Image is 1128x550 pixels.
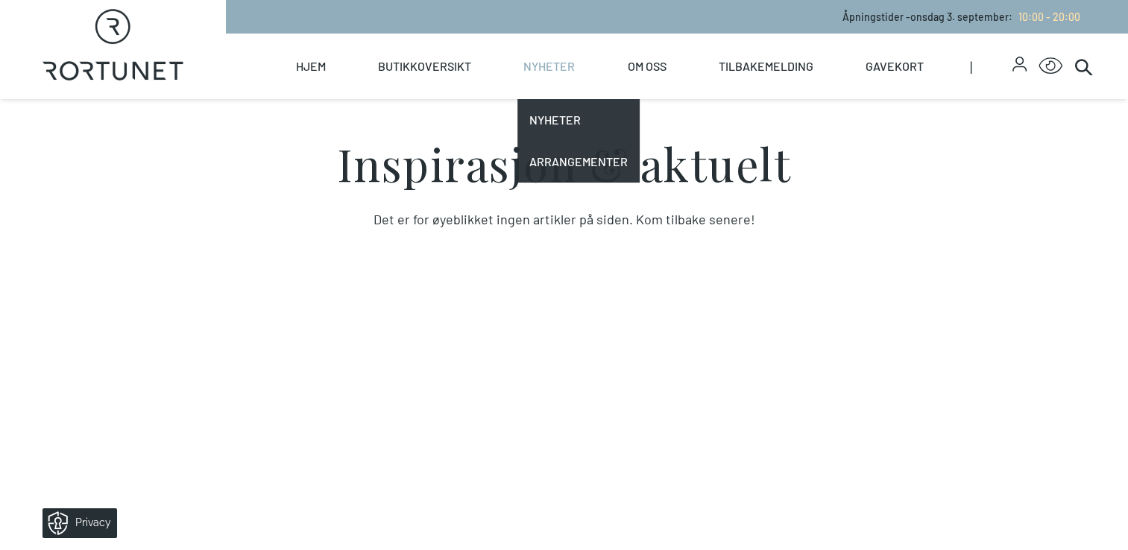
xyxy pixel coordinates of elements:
a: 10:00 - 20:00 [1012,10,1080,23]
a: Arrangementer [517,141,640,183]
iframe: Manage Preferences [15,503,136,543]
a: Gavekort [866,34,924,99]
a: Butikkoversikt [378,34,471,99]
a: Om oss [627,34,666,99]
a: Nyheter [523,34,575,99]
button: Open Accessibility Menu [1039,54,1062,78]
a: Hjem [296,34,326,99]
a: Nyheter [517,99,640,141]
p: Åpningstider - onsdag 3. september : [842,9,1080,25]
div: Det er for øyeblikket ingen artikler på siden. Kom tilbake senere! [195,209,934,230]
h1: Inspirasjon & aktuelt [195,141,934,186]
span: | [970,34,1012,99]
span: 10:00 - 20:00 [1018,10,1080,23]
a: Tilbakemelding [719,34,813,99]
